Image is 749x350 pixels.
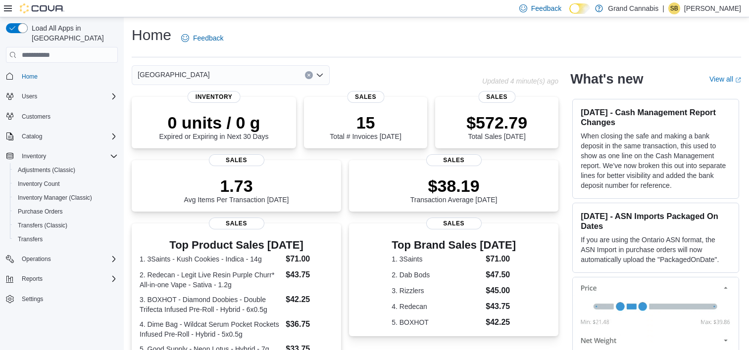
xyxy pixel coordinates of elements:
button: Inventory [2,149,122,163]
div: Expired or Expiring in Next 30 Days [159,113,269,140]
span: Transfers [18,235,43,243]
button: Catalog [18,131,46,142]
p: Updated 4 minute(s) ago [482,77,558,85]
dd: $42.25 [486,316,516,328]
span: Purchase Orders [18,208,63,216]
input: Dark Mode [569,3,590,14]
span: Inventory [188,91,241,103]
dt: 3. Rizzlers [392,286,482,296]
span: Transfers [14,233,118,245]
dt: 5. BOXHOT [392,317,482,327]
a: Customers [18,111,54,123]
p: 0 units / 0 g [159,113,269,132]
button: Users [2,89,122,103]
div: Samantha Bailey [668,2,680,14]
span: Feedback [193,33,223,43]
span: Inventory Manager (Classic) [14,192,118,204]
span: Transfers (Classic) [18,221,67,229]
p: [PERSON_NAME] [684,2,741,14]
button: Open list of options [316,71,324,79]
span: Inventory [22,152,46,160]
dt: 1. 3Saints - Kush Cookies - Indica - 14g [140,254,282,264]
p: 15 [330,113,401,132]
dd: $42.25 [286,294,333,306]
a: Purchase Orders [14,206,67,218]
button: Operations [18,253,55,265]
button: Purchase Orders [10,205,122,219]
a: Transfers (Classic) [14,219,71,231]
button: Inventory Count [10,177,122,191]
a: Home [18,71,42,83]
dt: 4. Redecan [392,302,482,311]
dt: 3. BOXHOT - Diamond Doobies - Double Trifecta Infused Pre-Roll - Hybrid - 6x0.5g [140,295,282,314]
button: Inventory [18,150,50,162]
span: Home [18,70,118,82]
dd: $36.75 [286,318,333,330]
span: Inventory Manager (Classic) [18,194,92,202]
dd: $47.50 [486,269,516,281]
dd: $71.00 [486,253,516,265]
dd: $43.75 [486,301,516,312]
p: If you are using the Ontario ASN format, the ASN Import in purchase orders will now automatically... [581,235,731,264]
dt: 4. Dime Bag - Wildcat Serum Pocket Rockets Infused Pre-Roll - Hybrid - 5x0.5g [140,319,282,339]
a: Settings [18,293,47,305]
span: Sales [209,154,264,166]
dd: $45.00 [486,285,516,297]
span: Load All Apps in [GEOGRAPHIC_DATA] [28,23,118,43]
button: Transfers (Classic) [10,219,122,232]
p: $38.19 [410,176,498,196]
h3: [DATE] - ASN Imports Packaged On Dates [581,211,731,231]
span: Catalog [22,132,42,140]
button: Customers [2,109,122,124]
span: Reports [18,273,118,285]
h3: Top Product Sales [DATE] [140,239,333,251]
p: When closing the safe and making a bank deposit in the same transaction, this used to show as one... [581,131,731,190]
span: Settings [18,293,118,305]
a: Inventory Manager (Classic) [14,192,96,204]
span: Settings [22,295,43,303]
span: Sales [478,91,515,103]
a: Inventory Count [14,178,64,190]
dd: $71.00 [286,253,333,265]
svg: External link [735,77,741,83]
span: Purchase Orders [14,206,118,218]
span: Adjustments (Classic) [18,166,75,174]
a: Feedback [177,28,227,48]
dt: 1. 3Saints [392,254,482,264]
span: Adjustments (Classic) [14,164,118,176]
dt: 2. Redecan - Legit Live Resin Purple Churr* All-in-one Vape - Sativa - 1.2g [140,270,282,290]
button: Reports [2,272,122,286]
span: Inventory [18,150,118,162]
button: Users [18,90,41,102]
span: SB [670,2,678,14]
p: $572.79 [466,113,527,132]
h3: Top Brand Sales [DATE] [392,239,516,251]
a: View allExternal link [709,75,741,83]
span: Sales [426,154,482,166]
span: Inventory Count [14,178,118,190]
div: Total # Invoices [DATE] [330,113,401,140]
span: Feedback [531,3,561,13]
img: Cova [20,3,64,13]
span: Transfers (Classic) [14,219,118,231]
div: Total Sales [DATE] [466,113,527,140]
span: Catalog [18,131,118,142]
p: | [662,2,664,14]
span: Home [22,73,38,81]
button: Operations [2,252,122,266]
button: Home [2,69,122,83]
h3: [DATE] - Cash Management Report Changes [581,107,731,127]
a: Transfers [14,233,47,245]
span: Inventory Count [18,180,60,188]
p: 1.73 [184,176,289,196]
button: Clear input [305,71,313,79]
button: Catalog [2,130,122,143]
dt: 2. Dab Bods [392,270,482,280]
span: Customers [18,110,118,123]
span: Users [18,90,118,102]
button: Settings [2,292,122,306]
span: Reports [22,275,43,283]
button: Transfers [10,232,122,246]
h1: Home [132,25,171,45]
